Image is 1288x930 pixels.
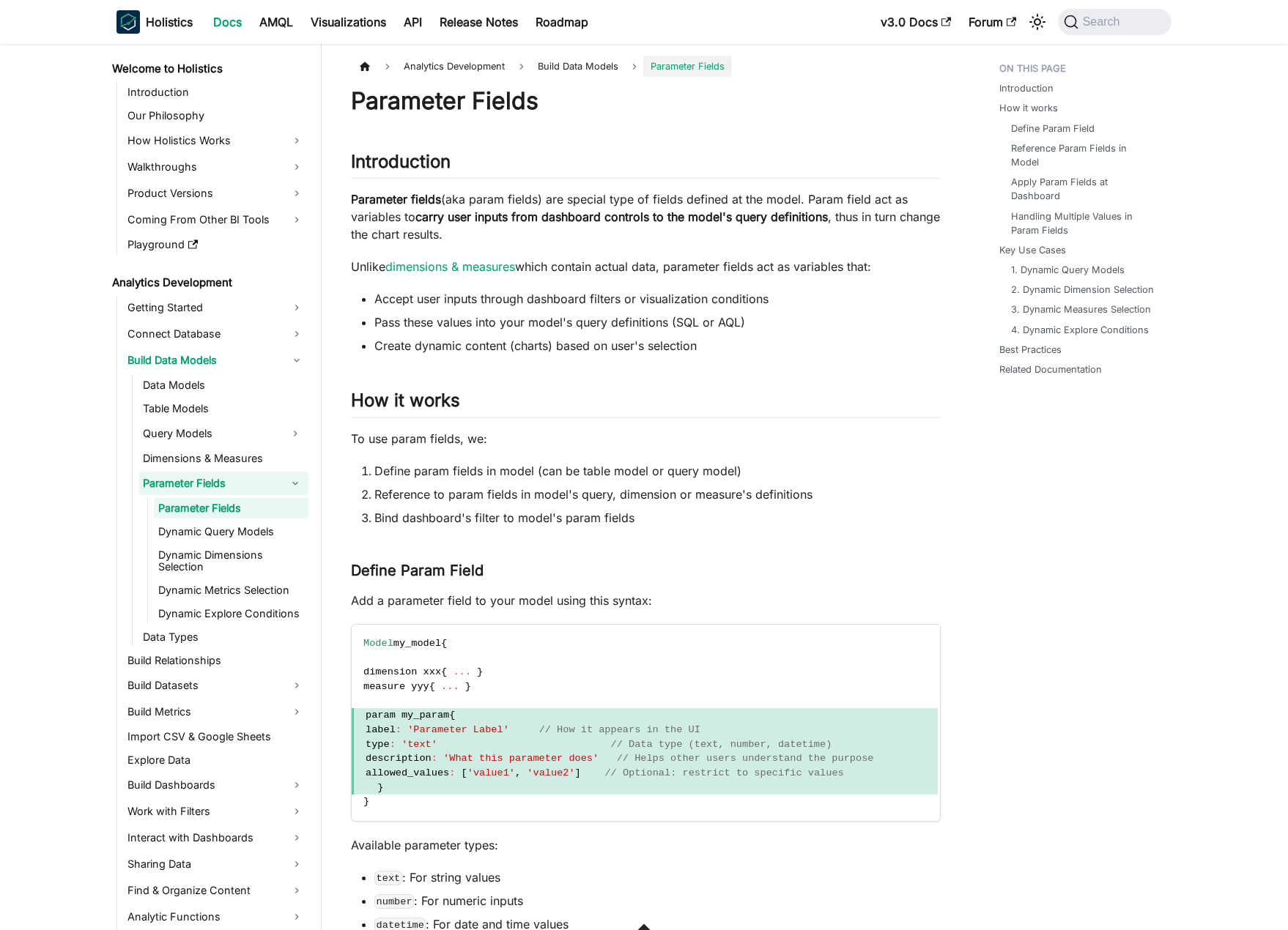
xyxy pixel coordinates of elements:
a: Analytics Development [108,272,308,293]
span: , [515,767,521,778]
button: Search (Command+K) [1058,9,1172,35]
span: Search [1078,15,1129,29]
span: dimension xxx [363,666,441,677]
p: (aka param fields) are special type of fields defined at the model. Param field act as variables ... [351,190,941,243]
li: Reference to param fields in model's query, dimension or measure's definitions [374,486,941,503]
a: Parameter Fields [154,498,308,518]
strong: carry user inputs from dashboard controls to the model's query definitions [415,209,828,224]
h1: Parameter Fields [351,86,941,116]
a: Dimensions & Measures [138,448,308,469]
a: Interact with Dashboards [123,826,308,849]
a: Dynamic Query Models [154,521,308,542]
span: } [377,782,383,793]
span: allowed_values [366,767,449,778]
span: my_model [393,638,441,649]
h3: Define Param Field [351,562,941,580]
a: Roadmap [527,10,597,34]
strong: Parameter fields [351,192,441,207]
a: Data Models [138,375,308,395]
a: How it works [999,101,1058,115]
img: Holistics [116,10,140,34]
a: Related Documentation [999,362,1102,376]
span: type [366,739,390,750]
span: 'value2' [527,767,574,778]
span: 'value1' [467,767,515,778]
a: Analytic Functions [123,905,308,929]
span: Model [363,638,393,649]
li: : For string values [374,868,941,886]
a: Our Philosophy [123,105,308,126]
a: Import CSV & Google Sheets [123,726,308,747]
span: } [363,796,369,807]
li: Accept user inputs through dashboard filters or visualization conditions [374,290,941,308]
a: Reference Param Fields in Model [1011,141,1157,169]
a: Work with Filters [123,800,308,823]
a: Define Param Field [1011,122,1095,135]
a: Dynamic Dimensions Selection [154,545,308,577]
a: 2. Dynamic Dimension Selection [1011,283,1154,297]
a: Visualizations [302,10,395,34]
a: Dynamic Explore Conditions [154,603,308,624]
code: number [374,894,414,909]
span: { [449,710,455,721]
p: To use param fields, we: [351,430,941,447]
span: } [465,681,471,692]
span: : [396,724,401,735]
a: 3. Dynamic Measures Selection [1011,302,1151,316]
a: Product Versions [123,182,308,205]
a: Connect Database [123,322,308,346]
a: Handling Multiple Values in Param Fields [1011,209,1157,237]
a: HolisticsHolisticsHolistics [116,10,193,34]
a: Parameter Fields [138,472,282,495]
a: API [395,10,431,34]
a: Sharing Data [123,852,308,876]
nav: Docs sidebar [102,44,322,930]
span: description [366,753,432,764]
p: Unlike which contain actual data, parameter fields act as variables that: [351,258,941,275]
a: Dynamic Metrics Selection [154,580,308,600]
a: Build Datasets [123,674,308,697]
a: dimensions & measures [385,259,515,274]
span: [ [462,767,467,778]
nav: Breadcrumbs [351,56,941,77]
span: : [390,739,396,750]
code: text [374,871,402,885]
button: Collapse sidebar category 'Parameter Fields' [282,472,308,495]
a: Apply Param Fields at Dashboard [1011,175,1157,203]
span: ] [575,767,581,778]
span: } [477,666,483,677]
a: Home page [351,56,379,77]
a: v3.0 Docs [872,10,960,34]
button: Switch between dark and light mode (currently system mode) [1026,10,1049,34]
a: Key Use Cases [999,243,1066,257]
li: Define param fields in model (can be table model or query model) [374,462,941,480]
li: Create dynamic content (charts) based on user's selection [374,337,941,354]
a: Forum [960,10,1025,34]
a: Data Types [138,627,308,647]
a: 4. Dynamic Explore Conditions [1011,323,1149,337]
a: Build Relationships [123,650,308,671]
h2: How it works [351,390,941,417]
span: ... [453,666,470,677]
a: Docs [204,10,251,34]
span: // Helps other users understand the purpose [617,753,874,764]
a: Best Practices [999,343,1062,357]
span: measure yyy [363,681,429,692]
a: Introduction [999,81,1054,95]
li: Pass these values into your model's query definitions (SQL or AQL) [374,313,941,331]
a: Introduction [123,82,308,103]
span: label [366,724,396,735]
a: Getting Started [123,296,308,319]
span: { [441,666,447,677]
a: Welcome to Holistics [108,59,308,79]
li: Bind dashboard's filter to model's param fields [374,509,941,527]
span: Parameter Fields [643,56,732,77]
p: Add a parameter field to your model using this syntax: [351,592,941,609]
button: Expand sidebar category 'Query Models' [282,422,308,445]
span: : [449,767,455,778]
span: 'Parameter Label' [407,724,509,735]
span: : [432,753,437,764]
a: Coming From Other BI Tools [123,208,308,231]
li: : For numeric inputs [374,892,941,909]
span: { [429,681,435,692]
